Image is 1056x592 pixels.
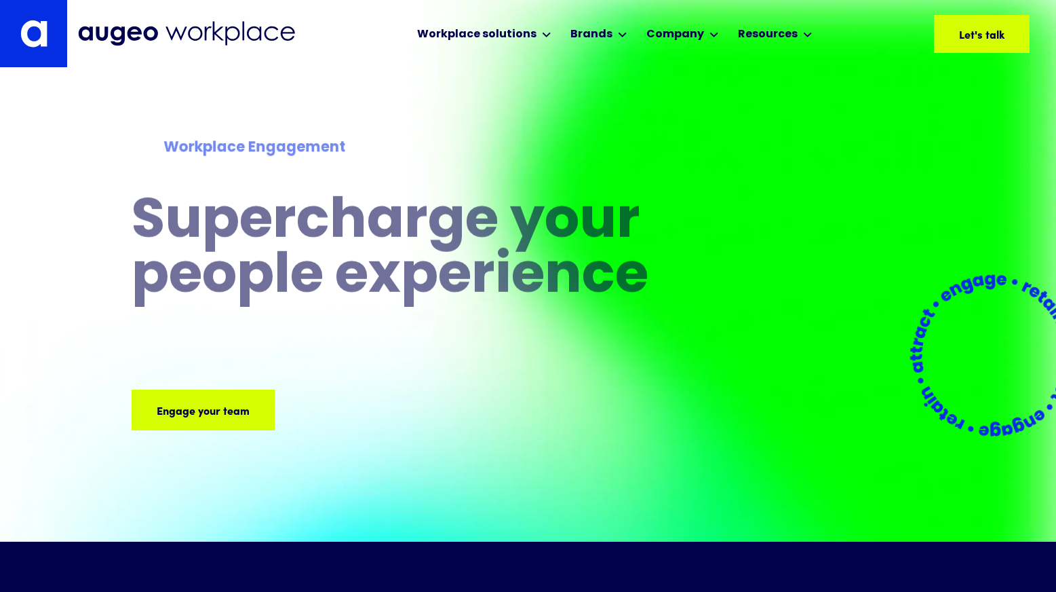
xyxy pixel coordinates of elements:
[570,26,612,43] div: Brands
[132,196,718,306] h1: Supercharge your people experience
[163,137,685,159] div: Workplace Engagement
[132,390,275,430] a: Engage your team
[417,26,536,43] div: Workplace solutions
[934,15,1030,53] a: Let's talk
[738,26,798,43] div: Resources
[646,26,704,43] div: Company
[78,21,295,46] img: Augeo Workplace business unit full logo in mignight blue.
[20,20,47,48] img: Augeo's "a" monogram decorative logo in white.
